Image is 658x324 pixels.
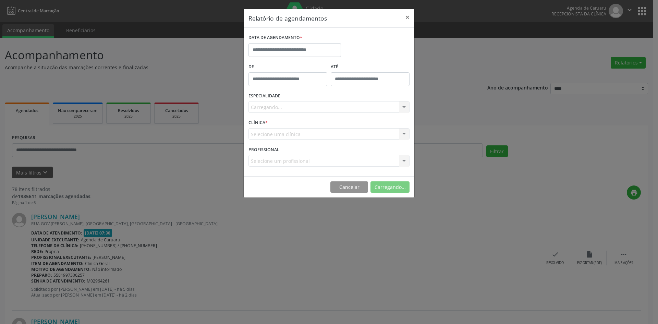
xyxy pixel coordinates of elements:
button: Carregando... [370,181,410,193]
label: CLÍNICA [248,118,268,128]
h5: Relatório de agendamentos [248,14,327,23]
label: PROFISSIONAL [248,144,279,155]
label: ATÉ [331,62,410,72]
label: DATA DE AGENDAMENTO [248,33,302,43]
label: ESPECIALIDADE [248,91,280,101]
button: Cancelar [330,181,368,193]
label: De [248,62,327,72]
button: Close [401,9,414,26]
